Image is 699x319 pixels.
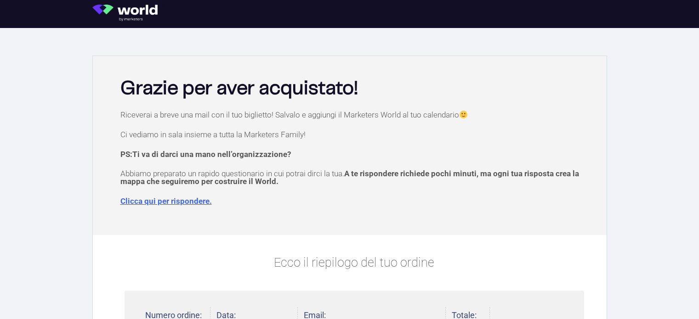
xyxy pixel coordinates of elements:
[120,169,579,186] span: A te rispondere richiede pochi minuti, ma ogni tua risposta crea la mappa che seguiremo per costr...
[120,111,588,119] p: Riceverai a breve una mail con il tuo biglietto! Salvalo e aggiungi il Marketers World al tuo cal...
[120,170,588,185] p: Abbiamo preparato un rapido questionario in cui potrai dirci la tua.
[460,111,467,118] img: 🙂
[120,150,291,159] strong: PS:
[120,79,358,98] b: Grazie per aver acquistato!
[125,253,584,272] p: Ecco il riepilogo del tuo ordine
[120,131,588,139] p: Ci vediamo in sala insieme a tutta la Marketers Family!
[120,196,212,206] a: Clicca qui per rispondere.
[132,150,291,159] span: Ti va di darci una mano nell’organizzazione?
